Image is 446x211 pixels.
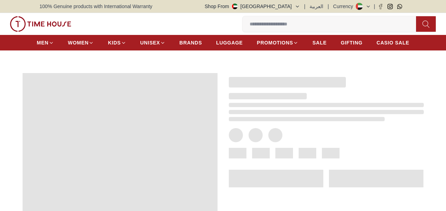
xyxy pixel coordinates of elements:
[140,39,160,46] span: UNISEX
[10,16,71,32] img: ...
[140,36,165,49] a: UNISEX
[312,36,326,49] a: SALE
[374,3,375,10] span: |
[39,3,152,10] span: 100% Genuine products with International Warranty
[232,4,238,9] img: United Arab Emirates
[304,3,306,10] span: |
[377,39,409,46] span: CASIO SALE
[310,3,323,10] button: العربية
[68,36,94,49] a: WOMEN
[328,3,329,10] span: |
[37,39,48,46] span: MEN
[216,36,243,49] a: LUGGAGE
[341,36,362,49] a: GIFTING
[205,3,300,10] button: Shop From[GEOGRAPHIC_DATA]
[377,36,409,49] a: CASIO SALE
[179,36,202,49] a: BRANDS
[108,39,121,46] span: KIDS
[37,36,54,49] a: MEN
[68,39,89,46] span: WOMEN
[341,39,362,46] span: GIFTING
[179,39,202,46] span: BRANDS
[387,4,393,9] a: Instagram
[312,39,326,46] span: SALE
[216,39,243,46] span: LUGGAGE
[378,4,383,9] a: Facebook
[333,3,356,10] div: Currency
[397,4,402,9] a: Whatsapp
[108,36,126,49] a: KIDS
[257,36,299,49] a: PROMOTIONS
[257,39,293,46] span: PROMOTIONS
